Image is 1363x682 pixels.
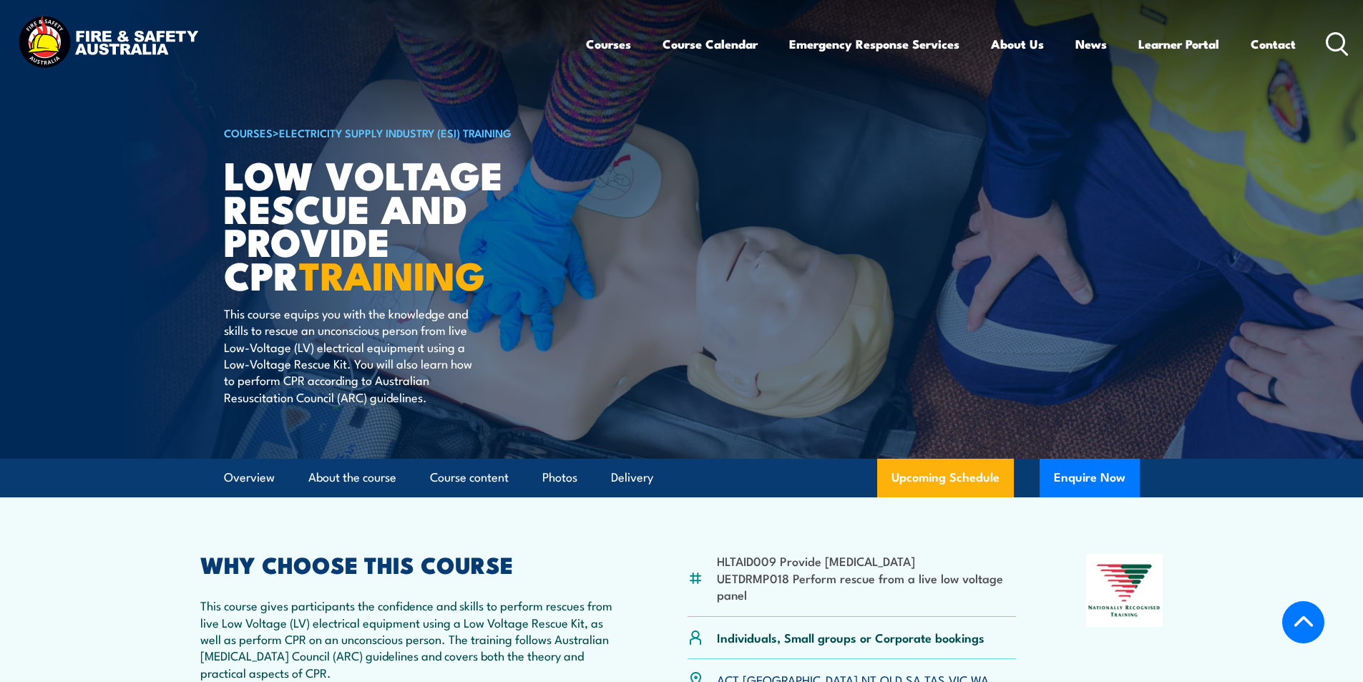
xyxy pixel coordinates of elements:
a: About the course [308,459,396,497]
a: Delivery [611,459,653,497]
h1: Low Voltage Rescue and Provide CPR [224,157,577,291]
a: Photos [542,459,577,497]
p: Individuals, Small groups or Corporate bookings [717,629,985,646]
a: Learner Portal [1138,25,1219,63]
a: Emergency Response Services [789,25,959,63]
a: Courses [586,25,631,63]
a: Overview [224,459,275,497]
li: HLTAID009 Provide [MEDICAL_DATA] [717,552,1017,569]
a: Electricity Supply Industry (ESI) Training [279,125,512,140]
p: This course equips you with the knowledge and skills to rescue an unconscious person from live Lo... [224,305,485,405]
a: Course content [430,459,509,497]
h2: WHY CHOOSE THIS COURSE [200,554,618,574]
p: This course gives participants the confidence and skills to perform rescues from live Low Voltage... [200,597,618,681]
button: Enquire Now [1040,459,1140,497]
img: Nationally Recognised Training logo. [1086,554,1163,627]
a: News [1075,25,1107,63]
a: COURSES [224,125,273,140]
a: About Us [991,25,1044,63]
strong: TRAINING [299,244,485,303]
a: Course Calendar [663,25,758,63]
a: Upcoming Schedule [877,459,1014,497]
li: UETDRMP018 Perform rescue from a live low voltage panel [717,570,1017,603]
a: Contact [1251,25,1296,63]
h6: > [224,124,577,141]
